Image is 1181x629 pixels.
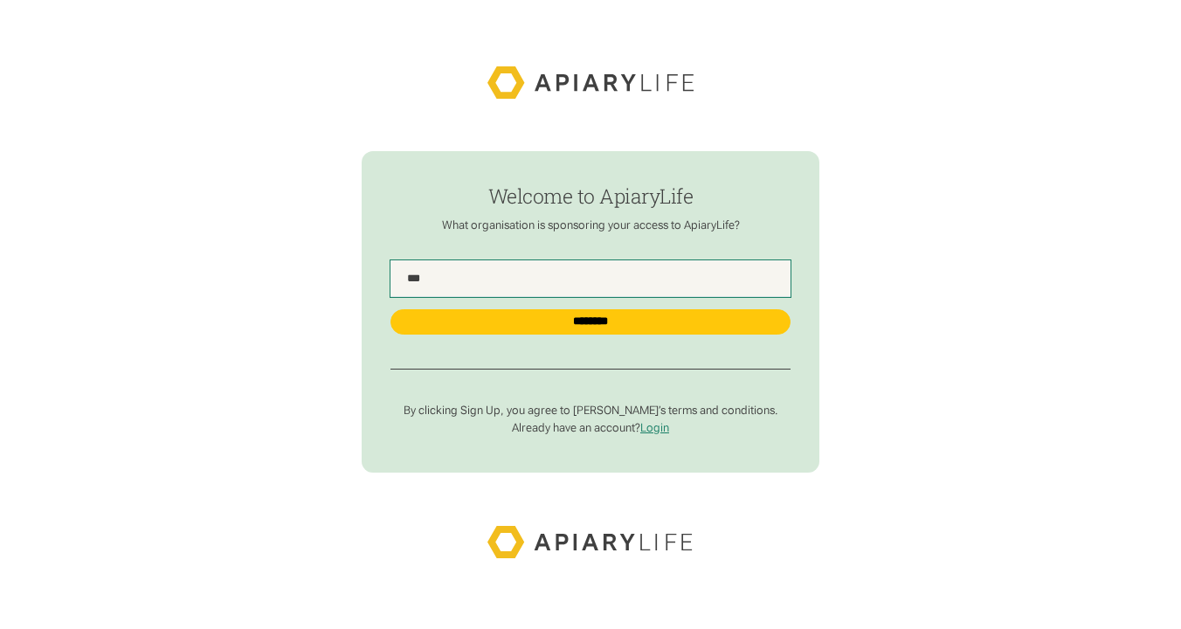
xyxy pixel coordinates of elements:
[390,421,791,435] p: Already have an account?
[362,151,819,473] form: find-employer
[390,218,791,232] p: What organisation is sponsoring your access to ApiaryLife?
[390,185,791,207] h1: Welcome to ApiaryLife
[390,404,791,418] p: By clicking Sign Up, you agree to [PERSON_NAME]’s terms and conditions.
[640,421,669,434] a: Login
